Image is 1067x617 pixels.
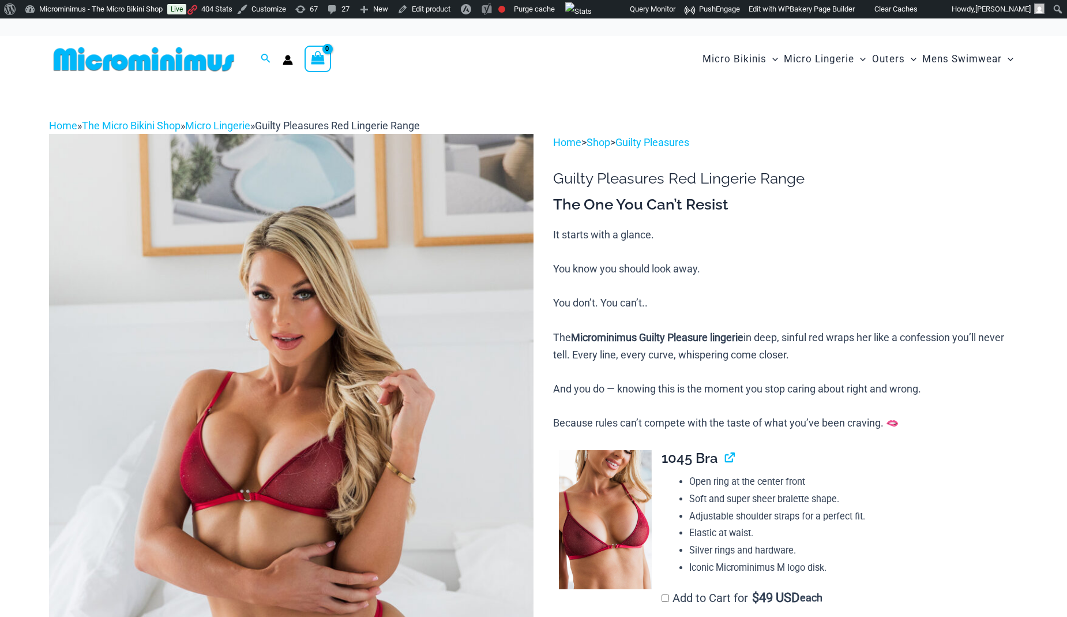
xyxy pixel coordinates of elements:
[689,525,1018,542] li: Elastic at waist.
[702,44,767,74] span: Micro Bikinis
[553,134,1018,151] p: > >
[49,46,239,72] img: MM SHOP LOGO FLAT
[553,170,1018,188] h1: Guilty Pleasures Red Lingerie Range
[49,119,420,132] span: » » »
[919,42,1016,77] a: Mens SwimwearMenu ToggleMenu Toggle
[975,5,1031,13] span: [PERSON_NAME]
[185,119,250,132] a: Micro Lingerie
[922,44,1002,74] span: Mens Swimwear
[781,42,869,77] a: Micro LingerieMenu ToggleMenu Toggle
[689,491,1018,508] li: Soft and super sheer bralette shape.
[553,136,581,148] a: Home
[698,40,1018,78] nav: Site Navigation
[559,450,652,590] img: Guilty Pleasures Red 1045 Bra
[662,450,718,466] span: 1045 Bra
[255,119,420,132] span: Guilty Pleasures Red Lingerie Range
[82,119,181,132] a: The Micro Bikini Shop
[752,592,799,604] span: 49 USD
[305,46,331,72] a: View Shopping Cart, empty
[261,52,271,66] a: Search icon link
[565,2,592,21] img: Views over 48 hours. Click for more Jetpack Stats.
[689,473,1018,491] li: Open ring at the center front
[498,6,505,13] div: Focus keyphrase not set
[689,508,1018,525] li: Adjustable shoulder straps for a perfect fit.
[905,44,916,74] span: Menu Toggle
[869,42,919,77] a: OutersMenu ToggleMenu Toggle
[700,42,781,77] a: Micro BikinisMenu ToggleMenu Toggle
[167,4,186,14] a: Live
[872,44,905,74] span: Outers
[553,226,1018,432] p: It starts with a glance. You know you should look away. You don’t. You can’t.. The in deep, sinfu...
[662,594,669,602] input: Add to Cart for$49 USD each
[49,119,77,132] a: Home
[800,592,822,604] span: each
[767,44,778,74] span: Menu Toggle
[1002,44,1013,74] span: Menu Toggle
[689,542,1018,559] li: Silver rings and hardware.
[571,331,743,343] b: Microminimus Guilty Pleasure lingerie
[854,44,866,74] span: Menu Toggle
[587,136,610,148] a: Shop
[784,44,854,74] span: Micro Lingerie
[752,590,759,605] span: $
[283,55,293,65] a: Account icon link
[689,559,1018,577] li: Iconic Microminimus M logo disk.
[615,136,689,148] a: Guilty Pleasures
[553,195,1018,215] h3: The One You Can’t Resist
[662,591,823,605] label: Add to Cart for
